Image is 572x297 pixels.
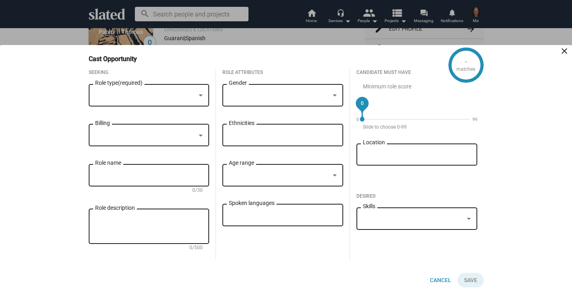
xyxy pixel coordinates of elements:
mat-hint: 0/30 [192,187,203,194]
div: Seeking [89,70,210,76]
div: Desired [356,193,477,200]
button: Cancel [423,273,458,287]
span: 99 [472,117,477,129]
div: Candidate Must Have [356,70,477,76]
mat-hint: 0/500 [189,245,203,251]
span: 0 [356,117,359,129]
mat-icon: close [560,46,569,56]
h3: Cast Opportunity [89,55,148,63]
div: - [465,57,467,66]
div: Minimum role score [356,82,477,90]
div: matches [456,66,475,73]
span: 0 [359,99,365,107]
div: Role Attributes [222,70,343,76]
span: Cancel [430,273,451,287]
